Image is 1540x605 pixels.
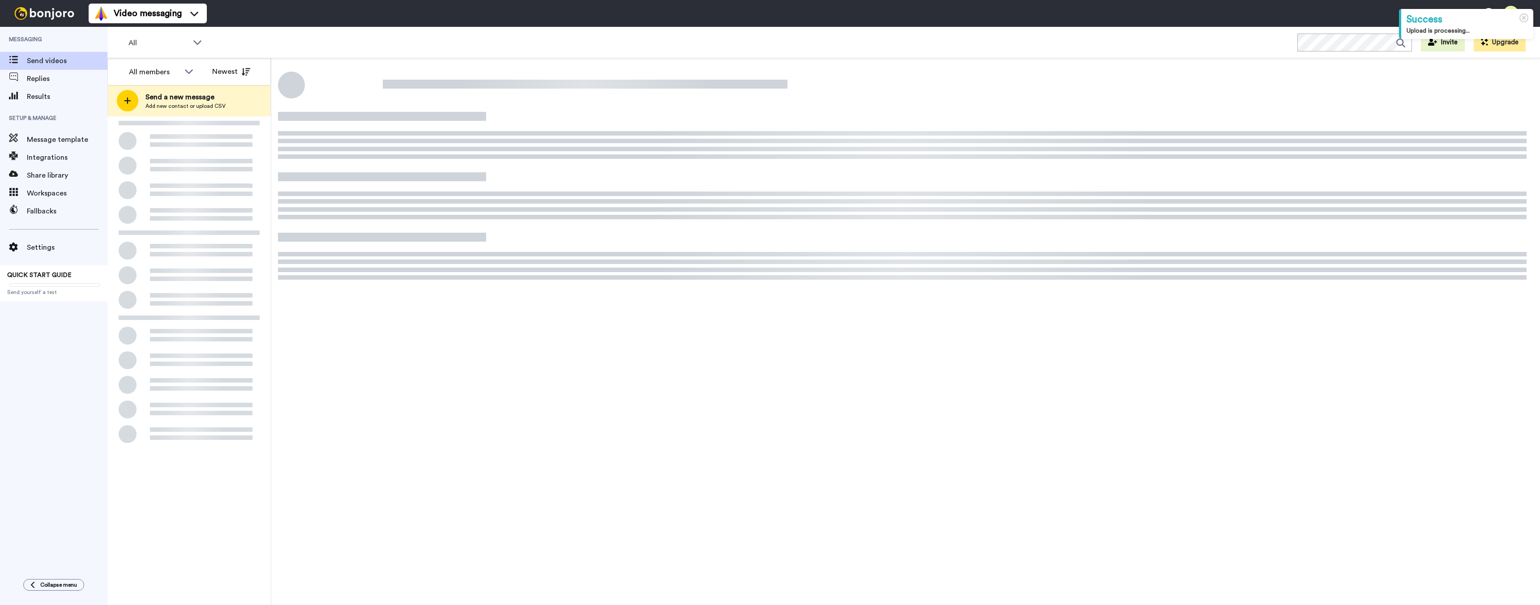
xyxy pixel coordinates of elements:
[114,7,182,20] span: Video messaging
[1407,13,1528,26] div: Success
[1421,34,1465,51] button: Invite
[7,272,72,278] span: QUICK START GUIDE
[1474,34,1526,51] button: Upgrade
[129,67,180,77] div: All members
[27,170,107,181] span: Share library
[27,242,107,253] span: Settings
[27,188,107,199] span: Workspaces
[23,579,84,591] button: Collapse menu
[128,38,188,48] span: All
[7,289,100,296] span: Send yourself a test
[94,6,108,21] img: vm-color.svg
[11,7,78,20] img: bj-logo-header-white.svg
[27,91,107,102] span: Results
[205,63,257,81] button: Newest
[145,102,226,110] span: Add new contact or upload CSV
[1407,26,1528,35] div: Upload is processing...
[27,73,107,84] span: Replies
[27,206,107,217] span: Fallbacks
[27,55,107,66] span: Send videos
[27,134,107,145] span: Message template
[27,152,107,163] span: Integrations
[145,92,226,102] span: Send a new message
[40,581,77,588] span: Collapse menu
